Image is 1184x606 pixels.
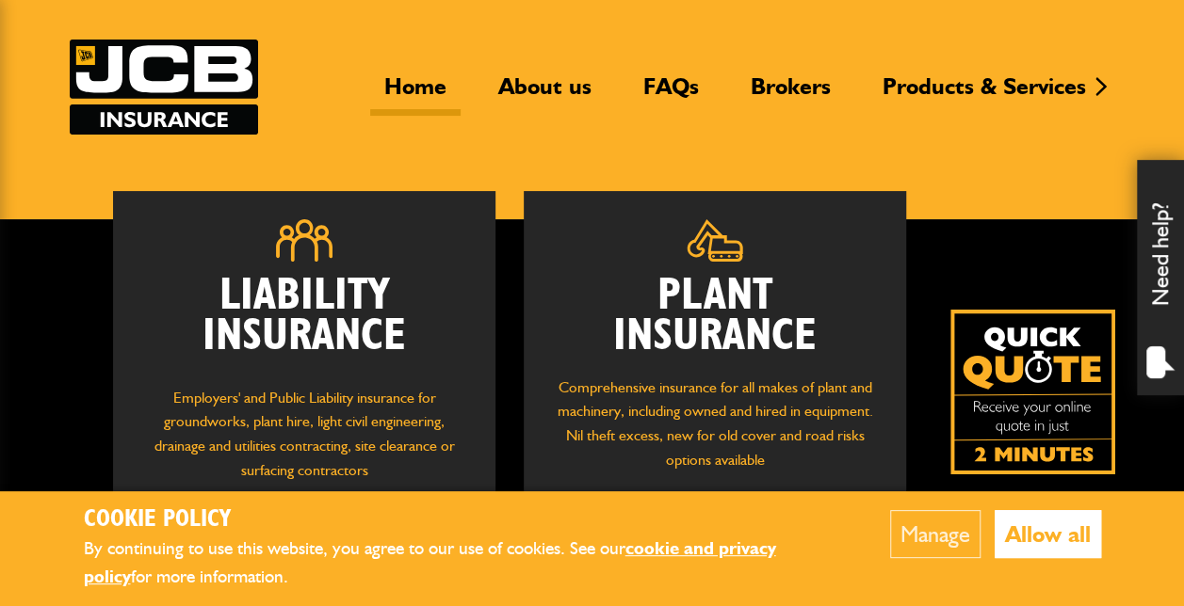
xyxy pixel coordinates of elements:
[890,510,981,558] button: Manage
[629,72,713,116] a: FAQs
[950,310,1115,474] img: Quick Quote
[868,72,1100,116] a: Products & Services
[552,276,878,357] h2: Plant Insurance
[995,510,1101,558] button: Allow all
[141,386,467,492] p: Employers' and Public Liability insurance for groundworks, plant hire, light civil engineering, d...
[1137,160,1184,395] div: Need help?
[70,40,258,135] a: JCB Insurance Services
[950,310,1115,474] a: Get your insurance quote isn just 2-minutes
[552,375,878,471] p: Comprehensive insurance for all makes of plant and machinery, including owned and hired in equipm...
[370,72,461,116] a: Home
[84,537,776,588] a: cookie and privacy policy
[84,505,833,534] h2: Cookie Policy
[141,276,467,367] h2: Liability Insurance
[484,72,606,116] a: About us
[84,534,833,592] p: By continuing to use this website, you agree to our use of cookies. See our for more information.
[737,72,845,116] a: Brokers
[70,40,258,135] img: JCB Insurance Services logo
